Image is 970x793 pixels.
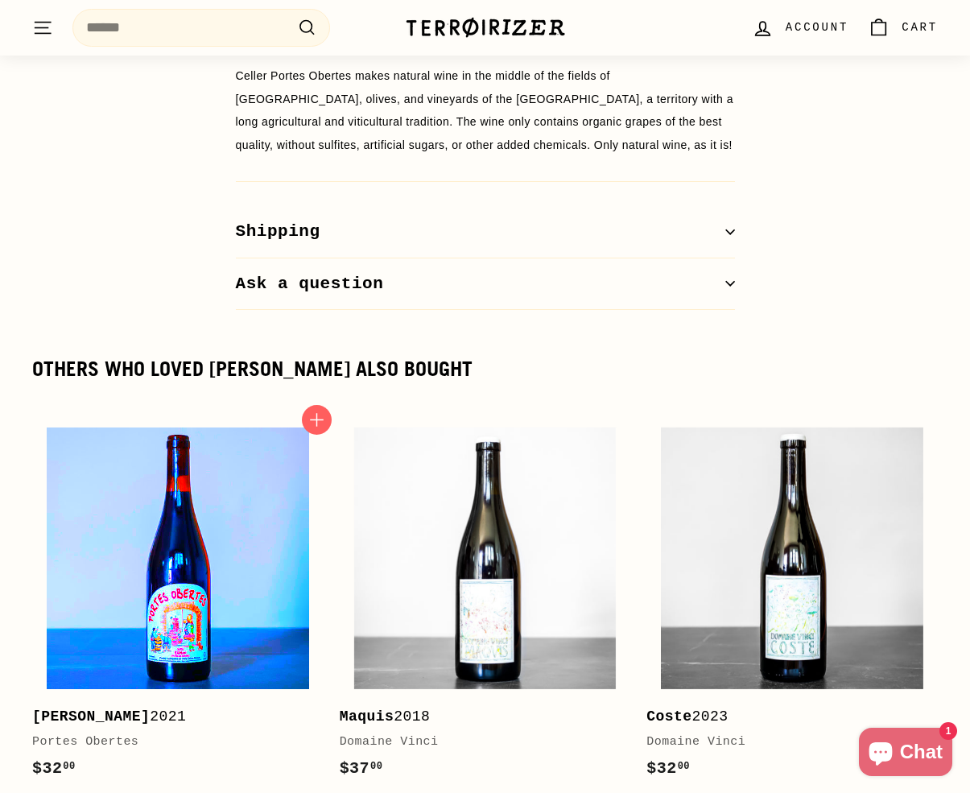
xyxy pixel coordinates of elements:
div: Domaine Vinci [646,733,922,752]
inbox-online-store-chat: Shopify online store chat [854,728,957,780]
div: Portes Obertes [32,733,308,752]
button: Ask a question [236,258,735,311]
span: Celler Portes Obertes makes natural wine in the middle of the fields of [GEOGRAPHIC_DATA], olives... [236,69,733,151]
div: Domaine Vinci [340,733,615,752]
span: $32 [32,759,76,778]
b: [PERSON_NAME] [32,708,150,725]
div: 2021 [32,705,308,729]
a: Account [742,4,858,52]
div: 2018 [340,705,615,729]
button: Shipping [236,206,735,258]
a: Cart [858,4,947,52]
b: Coste [646,708,691,725]
sup: 00 [63,761,75,772]
span: $37 [340,759,383,778]
span: Account [786,19,848,36]
sup: 00 [370,761,382,772]
span: Cart [902,19,938,36]
div: 2023 [646,705,922,729]
span: $32 [646,759,690,778]
b: Maquis [340,708,394,725]
div: Others who loved [PERSON_NAME] also bought [32,358,938,381]
sup: 00 [678,761,690,772]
